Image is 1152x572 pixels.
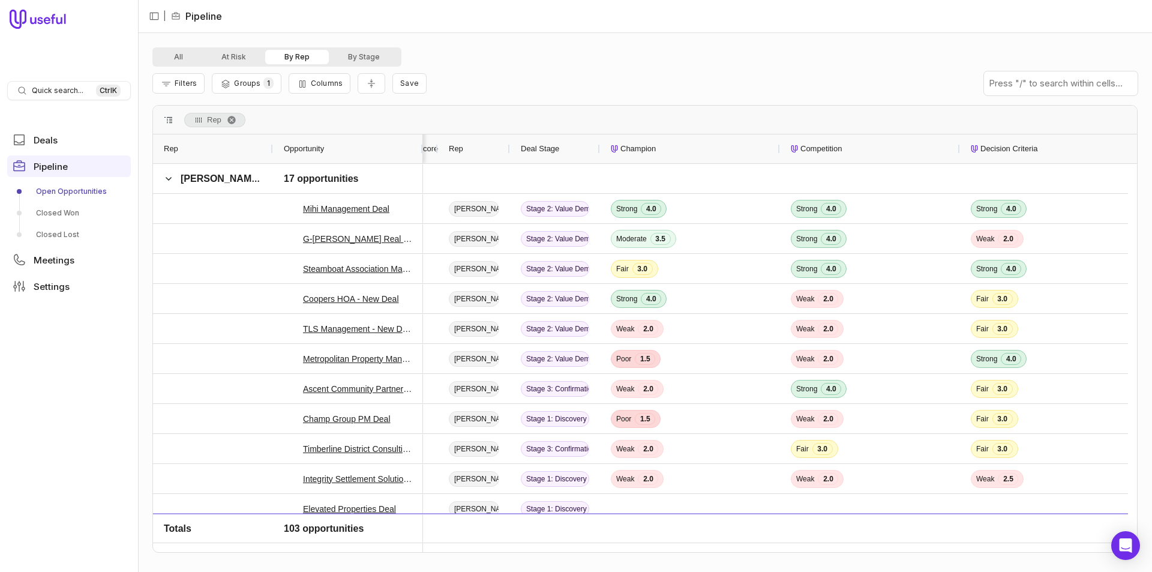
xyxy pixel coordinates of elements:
button: Collapse sidebar [145,7,163,25]
span: [PERSON_NAME] [449,441,499,457]
button: By Rep [265,50,329,64]
span: Weak [796,294,814,304]
span: Columns [311,79,343,88]
span: Weak [976,474,994,484]
span: Deals [34,136,58,145]
span: Fair [976,444,989,454]
a: Mihi Management Deal [303,202,389,216]
div: Open Intercom Messenger [1111,531,1140,560]
span: Deal Stage [521,142,559,156]
span: 4.0 [821,263,841,275]
div: MEDDICC Score [377,134,427,163]
span: Fair [976,324,989,334]
span: Stage 2: Value Demonstration [521,291,589,307]
a: Pipeline [7,155,131,177]
span: 3.0 [992,383,1013,395]
button: All [155,50,202,64]
span: Weak [616,444,634,454]
span: Fair [796,444,809,454]
span: 4.0 [1001,353,1021,365]
span: 2.0 [818,413,838,425]
span: Rep [449,142,463,156]
span: Weak [616,384,634,394]
span: 1 [263,77,274,89]
a: Coopers HOA - New Deal [303,292,399,306]
div: Row Groups [184,113,245,127]
span: 2.0 [638,323,658,335]
span: Rep [164,142,178,156]
span: Meetings [34,256,74,265]
span: Pipeline [34,162,68,171]
a: TLS Management - New Deal [303,322,412,336]
span: 4.0 [1001,203,1021,215]
span: Strong [796,204,817,214]
span: Strong [616,204,637,214]
span: [PERSON_NAME] [449,231,499,247]
span: [PERSON_NAME] [449,381,499,397]
span: Stage 1: Discovery [521,531,589,547]
span: Stage 2: Value Demonstration [521,321,589,337]
span: Moderate [616,234,647,244]
span: | [163,9,166,23]
div: Competition [791,134,949,163]
span: 17 opportunities [284,172,358,186]
span: [PERSON_NAME] [449,351,499,367]
span: 2.5 [998,473,1018,485]
span: Fair [976,384,989,394]
span: Competition [800,142,842,156]
button: Columns [289,73,350,94]
kbd: Ctrl K [96,85,121,97]
span: Strong [796,234,817,244]
span: [PERSON_NAME] [449,501,499,517]
span: Weak [796,474,814,484]
button: At Risk [202,50,265,64]
span: Stage 2: Value Demonstration [521,201,589,217]
button: By Stage [329,50,399,64]
span: 2.0 [818,293,838,305]
span: Poor [616,414,631,424]
span: 2.0 [638,443,658,455]
span: Weak [616,474,634,484]
div: Decision Criteria [971,134,1129,163]
span: Stage 3: Confirmation [521,381,589,397]
a: Deals [7,129,131,151]
a: G-[PERSON_NAME] Real Estate & Property Management - New Deal [303,232,412,246]
li: Pipeline [171,9,222,23]
input: Press "/" to search within cells... [984,71,1138,95]
span: Stage 1: Discovery [521,471,589,487]
span: 3.0 [992,413,1013,425]
span: Fair [976,414,989,424]
span: Fair [616,264,629,274]
span: Stage 2: Value Demonstration [521,351,589,367]
span: Decision Criteria [980,142,1037,156]
span: 4.0 [821,233,841,245]
span: Strong [976,264,997,274]
a: Elevated Properties Deal [303,502,396,516]
span: Filters [175,79,197,88]
span: Weak [796,414,814,424]
span: Quick search... [32,86,83,95]
button: Collapse all rows [358,73,385,94]
a: Champ Group PM Deal [303,412,391,426]
a: Integrity Settlement Solutions - New Deal [303,472,412,486]
span: Weak [796,354,814,364]
span: 1.5 [635,353,655,365]
span: [PERSON_NAME] [449,321,499,337]
span: 2.0 [998,233,1018,245]
span: Rep. Press ENTER to sort. Press DELETE to remove [184,113,245,127]
a: Closed Lost [7,225,131,244]
span: Champion [620,142,656,156]
span: Strong [616,294,637,304]
div: Pipeline submenu [7,182,131,244]
span: Strong [976,354,997,364]
span: Stage 2: Value Demonstration [521,231,589,247]
span: 4.0 [641,293,661,305]
span: 4.0 [821,203,841,215]
span: Stage 2: Value Demonstration [521,261,589,277]
button: Group Pipeline [212,73,281,94]
span: Strong [796,264,817,274]
span: Rep [207,113,221,127]
span: [PERSON_NAME] [449,411,499,427]
a: Teleos Management Group - [US_STATE] Deal [303,532,412,546]
span: Opportunity [284,142,324,156]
